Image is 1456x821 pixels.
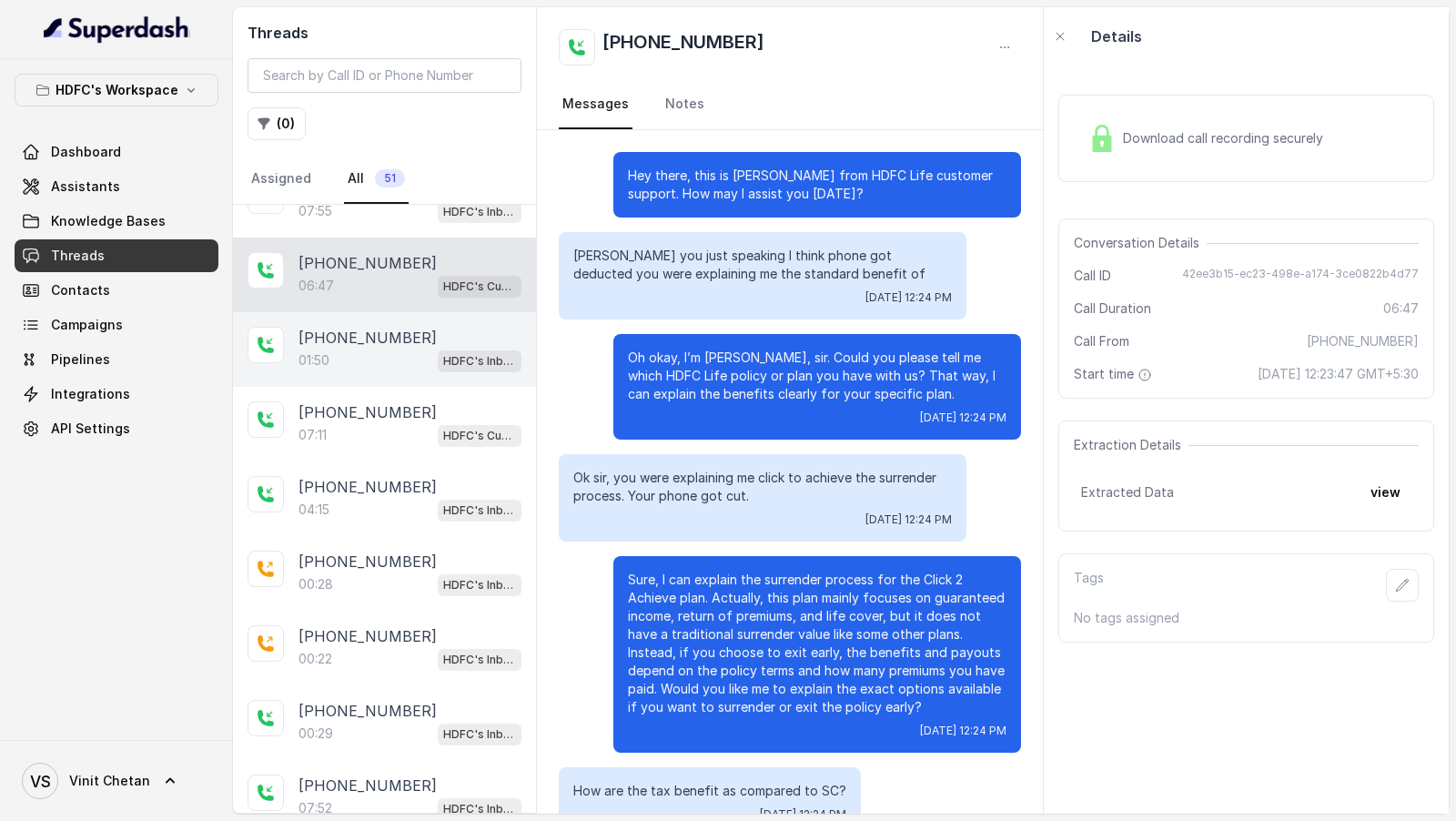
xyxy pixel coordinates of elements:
p: 07:11 [298,426,327,444]
span: [DATE] 12:24 PM [865,290,952,305]
p: How are the tax benefit as compared to SC? [573,782,846,800]
p: 00:22 [298,650,332,668]
a: Integrations [15,378,218,410]
span: Call Duration [1074,299,1151,318]
p: HDFC's Inbound AI Call Assistant for POSP Agents [443,352,516,370]
a: Pipelines [15,343,218,376]
p: 04:15 [298,501,329,519]
p: Sure, I can explain the surrender process for the Click 2 Achieve plan. Actually, this plan mainl... [628,571,1006,716]
p: HDFC's Inbound AI Call Assistant for POSP Agents [443,725,516,744]
span: Call From [1074,332,1129,350]
p: [PHONE_NUMBER] [298,625,437,647]
p: HDFC's Workspace [56,79,178,101]
span: 42ee3b15-ec23-498e-a174-3ce0822b4d77 [1182,267,1419,285]
span: Threads [51,247,105,265]
span: Pipelines [51,350,110,369]
p: HDFC's Inbound AI Call Assistant for POSP Agents [443,203,516,221]
button: HDFC's Workspace [15,74,218,106]
p: Hey there, this is [PERSON_NAME] from HDFC Life customer support. How may I assist you [DATE]? [628,167,1006,203]
a: Threads [15,239,218,272]
p: Details [1091,25,1142,47]
span: [DATE] 12:24 PM [920,724,1006,738]
p: 00:29 [298,725,333,743]
h2: Threads [248,22,521,44]
a: Assistants [15,170,218,203]
a: Notes [662,80,708,129]
p: HDFC's Inbound AI Call Assistant for POSP Agents [443,651,516,669]
span: 06:47 [1383,299,1419,318]
nav: Tabs [559,80,1021,129]
p: Oh okay, I’m [PERSON_NAME], sir. Could you please tell me which HDFC Life policy or plan you have... [628,349,1006,403]
span: Campaigns [51,316,123,334]
a: All51 [344,155,409,204]
a: API Settings [15,412,218,445]
h2: [PHONE_NUMBER] [602,29,764,66]
p: [PHONE_NUMBER] [298,551,437,573]
span: Extracted Data [1081,483,1174,502]
p: Ok sir, you were explaining me click to achieve the surrender process. Your phone got cut. [573,469,952,505]
span: Conversation Details [1074,234,1207,252]
img: light.svg [44,15,190,44]
img: Lock Icon [1088,125,1116,152]
span: Contacts [51,281,110,299]
p: [PHONE_NUMBER] [298,252,437,274]
span: 51 [375,169,405,188]
span: Knowledge Bases [51,212,166,230]
span: Extraction Details [1074,436,1188,454]
a: Vinit Chetan [15,755,218,806]
span: Call ID [1074,267,1111,285]
p: Tags [1074,569,1104,602]
p: 01:50 [298,351,329,370]
span: Dashboard [51,143,121,161]
p: HDFC's Inbound AI Call Assistant for POSP Agents [443,576,516,594]
a: Messages [559,80,632,129]
span: Integrations [51,385,130,403]
p: HDFC's Inbound AI Call Assistant for POSP Agents [443,502,516,520]
a: Knowledge Bases [15,205,218,238]
a: Assigned [248,155,315,204]
p: [PHONE_NUMBER] [298,401,437,423]
p: [PHONE_NUMBER] [298,700,437,722]
span: [DATE] 12:24 PM [865,512,952,527]
p: [PHONE_NUMBER] [298,327,437,349]
span: Assistants [51,177,120,196]
span: Start time [1074,365,1156,383]
p: 07:55 [298,202,332,220]
p: 07:52 [298,799,332,817]
nav: Tabs [248,155,521,204]
p: HDFC's Inbound AI Call Assistant for POSP Agents [443,800,516,818]
span: [PHONE_NUMBER] [1307,332,1419,350]
p: HDFC's Customer Support Agent [443,427,516,445]
p: 06:47 [298,277,334,295]
text: VS [30,772,51,791]
p: [PERSON_NAME] you just speaking I think phone got deducted you were explaining me the standard be... [573,247,952,283]
a: Campaigns [15,309,218,341]
span: API Settings [51,420,130,438]
p: [PHONE_NUMBER] [298,476,437,498]
p: HDFC's Customer Support Agent [443,278,516,296]
a: Dashboard [15,136,218,168]
p: No tags assigned [1074,609,1419,627]
button: view [1360,476,1411,509]
span: Download call recording securely [1123,129,1330,147]
span: [DATE] 12:24 PM [920,410,1006,425]
p: 00:28 [298,575,333,593]
a: Contacts [15,274,218,307]
span: [DATE] 12:23:47 GMT+5:30 [1258,365,1419,383]
input: Search by Call ID or Phone Number [248,58,521,93]
button: (0) [248,107,306,140]
p: [PHONE_NUMBER] [298,775,437,796]
span: Vinit Chetan [69,772,150,790]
